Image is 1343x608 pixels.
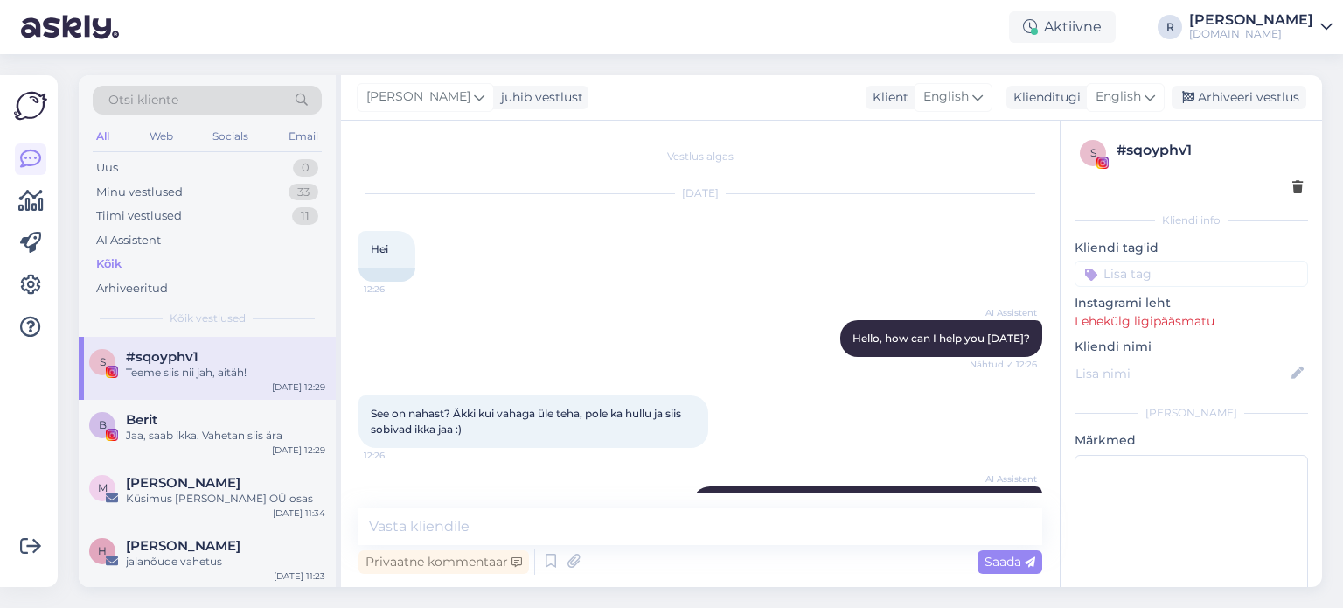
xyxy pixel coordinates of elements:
[98,544,107,557] span: H
[96,255,122,273] div: Kõik
[1117,140,1303,161] div: # sqoyphv1
[99,418,107,431] span: B
[289,184,318,201] div: 33
[1096,87,1141,107] span: English
[371,407,684,436] span: See on nahast? Äkki kui vahaga üle teha, pole ka hullu ja siis sobivad ikka jaa :)
[146,125,177,148] div: Web
[1075,213,1308,228] div: Kliendi info
[293,159,318,177] div: 0
[1189,13,1313,27] div: [PERSON_NAME]
[1158,15,1182,39] div: R
[126,428,325,444] div: Jaa, saab ikka. Vahetan siis ära
[126,412,157,428] span: Berit
[170,311,246,326] span: Kõik vestlused
[126,491,325,507] div: Küsimus [PERSON_NAME] OÜ osas
[1009,11,1116,43] div: Aktiivne
[358,185,1042,201] div: [DATE]
[364,283,429,296] span: 12:26
[923,87,969,107] span: English
[366,87,470,107] span: [PERSON_NAME]
[852,332,1030,345] span: Hello, how can I help you [DATE]?
[358,149,1042,164] div: Vestlus algas
[274,570,325,583] div: [DATE] 11:23
[292,207,318,225] div: 11
[1189,13,1333,41] a: [PERSON_NAME][DOMAIN_NAME]
[1006,88,1081,107] div: Klienditugi
[971,472,1037,486] span: AI Assistent
[371,242,388,255] span: Hei
[96,207,182,225] div: Tiimi vestlused
[1075,364,1288,383] input: Lisa nimi
[126,538,240,554] span: Helen Lepp
[1090,146,1096,159] span: s
[1075,431,1308,450] p: Märkmed
[100,355,106,368] span: s
[96,184,183,201] div: Minu vestlused
[93,125,113,148] div: All
[126,475,240,491] span: Martin Laur
[285,125,322,148] div: Email
[970,358,1037,371] span: Nähtud ✓ 12:26
[126,554,325,570] div: jalanõude vahetus
[126,365,325,381] div: Teeme siis nii jah, aitäh!
[1075,239,1308,257] p: Kliendi tag'id
[358,550,529,574] div: Privaatne kommentaar
[272,381,325,394] div: [DATE] 12:29
[1075,405,1308,421] div: [PERSON_NAME]
[96,232,161,249] div: AI Assistent
[1189,27,1313,41] div: [DOMAIN_NAME]
[364,449,429,462] span: 12:26
[126,349,198,365] span: #sqoyphv1
[108,91,178,109] span: Otsi kliente
[985,554,1035,570] span: Saada
[971,306,1037,319] span: AI Assistent
[98,481,108,494] span: M
[96,159,118,177] div: Uus
[1172,86,1306,109] div: Arhiveeri vestlus
[209,125,252,148] div: Socials
[14,89,47,122] img: Askly Logo
[1075,261,1308,287] input: Lisa tag
[272,444,325,457] div: [DATE] 12:29
[866,88,908,107] div: Klient
[1075,294,1308,312] p: Instagrami leht
[1075,338,1308,356] p: Kliendi nimi
[273,507,325,520] div: [DATE] 11:34
[494,88,583,107] div: juhib vestlust
[96,280,168,297] div: Arhiveeritud
[1075,312,1308,331] p: Lehekülg ligipääsmatu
